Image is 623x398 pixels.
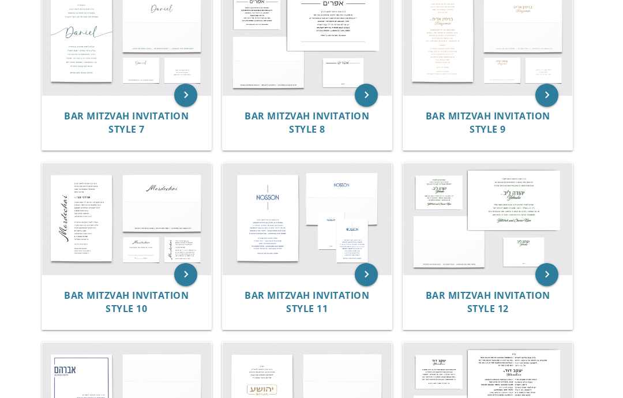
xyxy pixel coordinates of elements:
span: Bar Mitzvah Invitation Style 9 [426,110,550,136]
a: keyboard_arrow_right [355,84,378,107]
span: Bar Mitzvah Invitation Style 11 [245,289,369,315]
img: Bar Mitzvah Invitation Style 10 [42,163,211,275]
a: Bar Mitzvah Invitation Style 9 [426,111,550,135]
a: Bar Mitzvah Invitation Style 11 [245,290,369,314]
a: Bar Mitzvah Invitation Style 7 [64,111,189,135]
a: Bar Mitzvah Invitation Style 12 [426,290,550,314]
a: keyboard_arrow_right [535,84,558,107]
span: Bar Mitzvah Invitation Style 10 [64,289,189,315]
a: Bar Mitzvah Invitation Style 10 [64,290,189,314]
span: Bar Mitzvah Invitation Style 8 [245,110,369,136]
img: Bar Mitzvah Invitation Style 12 [403,163,572,275]
img: Bar Mitzvah Invitation Style 11 [223,163,392,275]
a: keyboard_arrow_right [535,263,558,286]
span: Bar Mitzvah Invitation Style 7 [64,110,189,136]
a: keyboard_arrow_right [355,263,378,286]
a: keyboard_arrow_right [174,263,197,286]
a: Bar Mitzvah Invitation Style 8 [245,111,369,135]
span: Bar Mitzvah Invitation Style 12 [426,289,550,315]
a: keyboard_arrow_right [174,84,197,107]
